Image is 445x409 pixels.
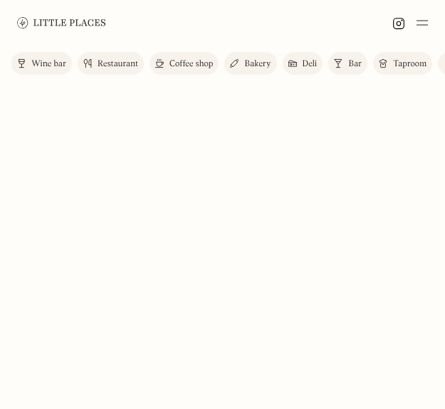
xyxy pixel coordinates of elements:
a: Deli [283,52,323,75]
a: Restaurant [78,52,144,75]
div: Bar [348,60,362,68]
div: Wine bar [31,60,66,68]
div: Taproom [393,60,426,68]
a: Coffee shop [150,52,219,75]
div: Coffee shop [169,60,213,68]
div: Bakery [244,60,271,68]
div: Deli [303,60,318,68]
a: Bar [328,52,367,75]
a: Wine bar [11,52,72,75]
a: Bakery [224,52,276,75]
a: Taproom [373,52,432,75]
div: Restaurant [98,60,138,68]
